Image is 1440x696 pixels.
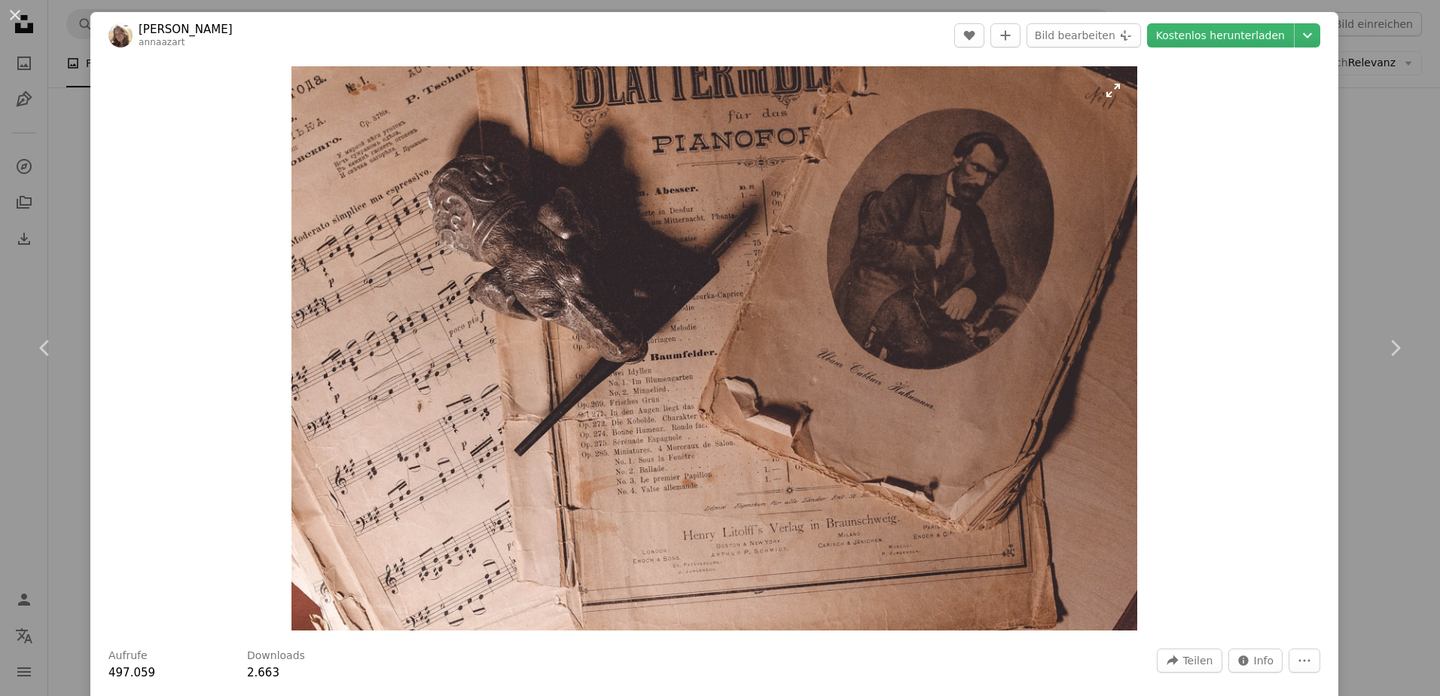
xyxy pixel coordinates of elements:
span: Info [1254,649,1274,672]
a: Kostenlos herunterladen [1147,23,1294,47]
span: Teilen [1182,649,1213,672]
h3: Downloads [247,649,305,664]
button: Gefällt mir [954,23,984,47]
img: Zum Profil von Anna Zakharova [108,23,133,47]
span: 497.059 [108,666,155,679]
a: annaazart [139,37,185,47]
button: Zu Kollektion hinzufügen [990,23,1021,47]
button: Dieses Bild teilen [1157,649,1222,673]
button: Bild bearbeiten [1027,23,1141,47]
button: Statistiken zu diesem Bild [1228,649,1283,673]
a: [PERSON_NAME] [139,22,233,37]
span: 2.663 [247,666,279,679]
button: Dieses Bild heranzoomen [291,66,1138,630]
img: ein Stück Papier mit einem Bild eines Mannes darauf [291,66,1138,630]
button: Downloadgröße auswählen [1295,23,1320,47]
a: Weiter [1350,276,1440,420]
button: Weitere Aktionen [1289,649,1320,673]
h3: Aufrufe [108,649,148,664]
